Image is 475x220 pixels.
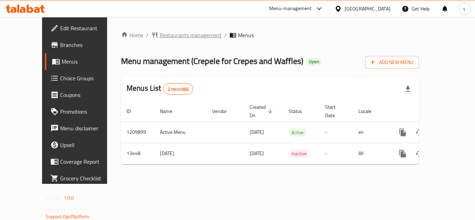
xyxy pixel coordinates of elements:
[45,103,121,120] a: Promotions
[60,157,116,166] span: Coverage Report
[121,53,303,69] span: Menu management ( Crepele for Crepes and Waffles )
[45,70,121,87] a: Choice Groups
[353,122,389,143] td: en
[46,205,78,214] span: Get support on:
[212,107,236,115] span: Vendor
[127,107,140,115] span: ID
[394,124,411,141] button: more
[365,56,419,69] button: Add New Menu
[345,5,391,13] div: [GEOGRAPHIC_DATA]
[289,150,309,158] span: Inactive
[121,122,154,143] td: 1209899
[121,31,143,39] a: Home
[371,58,413,67] span: Add New Menu
[289,129,306,137] span: Active
[389,101,467,122] th: Actions
[60,24,116,32] span: Edit Restaurant
[160,107,181,115] span: Name
[60,174,116,182] span: Grocery Checklist
[45,87,121,103] a: Coupons
[60,74,116,82] span: Choice Groups
[60,141,116,149] span: Upsell
[60,124,116,132] span: Menu disclaimer
[127,83,193,95] h2: Menus List
[306,59,322,65] span: Open
[394,145,411,162] button: more
[163,83,193,95] div: Total records count
[45,20,121,36] a: Edit Restaurant
[250,103,275,120] span: Created On
[289,107,311,115] span: Status
[306,58,322,66] div: Open
[154,122,207,143] td: Active Menu
[45,153,121,170] a: Coverage Report
[289,128,306,137] div: Active
[46,193,63,202] span: Version:
[250,128,264,137] span: [DATE]
[411,145,428,162] button: Change Status
[154,143,207,164] td: [DATE]
[463,5,466,13] span: s
[224,31,227,39] li: /
[64,193,74,202] span: 1.0.0
[269,5,312,13] div: Menu-management
[238,31,254,39] span: Menus
[151,31,222,39] a: Restaurants management
[62,57,116,66] span: Menus
[320,122,353,143] td: -
[121,143,154,164] td: 13448
[160,31,222,39] span: Restaurants management
[353,143,389,164] td: All
[325,103,345,120] span: Start Date
[289,149,309,158] div: Inactive
[60,91,116,99] span: Coupons
[60,107,116,116] span: Promotions
[146,31,148,39] li: /
[359,107,380,115] span: Locale
[163,86,193,92] span: 2 record(s)
[60,41,116,49] span: Branches
[45,170,121,187] a: Grocery Checklist
[45,36,121,53] a: Branches
[250,149,264,158] span: [DATE]
[320,143,353,164] td: -
[121,31,419,39] nav: breadcrumb
[45,53,121,70] a: Menus
[45,137,121,153] a: Upsell
[400,81,416,97] div: Export file
[411,124,428,141] button: Change Status
[121,101,467,164] table: enhanced table
[45,120,121,137] a: Menu disclaimer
